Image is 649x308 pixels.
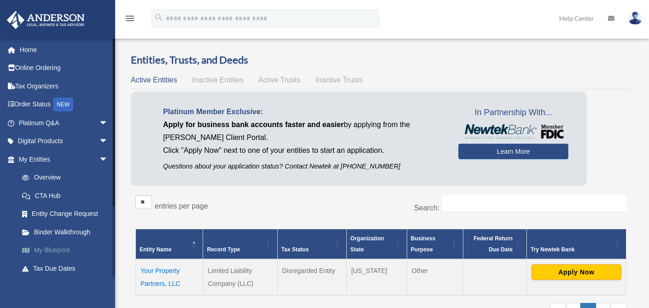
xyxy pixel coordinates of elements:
[13,205,122,223] a: Entity Change Request
[163,161,444,172] p: Questions about your application status? Contact Newtek at [PHONE_NUMBER]
[163,121,344,128] span: Apply for business bank accounts faster and easier
[99,132,117,151] span: arrow_drop_down
[6,114,122,132] a: Platinum Q&Aarrow_drop_down
[281,246,309,253] span: Tax Status
[203,259,277,295] td: Limited Liability Company (LLC)
[6,150,122,169] a: My Entitiesarrow_drop_down
[163,118,444,144] p: by applying from the [PERSON_NAME] Client Portal.
[4,11,88,29] img: Anderson Advisors Platinum Portal
[6,95,122,114] a: Order StatusNEW
[277,259,346,295] td: Disregarded Entity
[474,235,513,253] span: Federal Return Due Date
[411,235,435,253] span: Business Purpose
[458,105,568,120] span: In Partnership With...
[316,76,363,84] span: Inactive Trusts
[13,241,122,260] a: My Blueprint
[346,259,407,295] td: [US_STATE]
[163,144,444,157] p: Click "Apply Now" next to one of your entities to start an application.
[140,246,171,253] span: Entity Name
[628,12,642,25] img: User Pic
[531,244,612,255] div: Try Newtek Bank
[13,259,122,278] a: Tax Due Dates
[131,76,177,84] span: Active Entities
[6,77,122,95] a: Tax Organizers
[192,76,244,84] span: Inactive Entities
[13,186,122,205] a: CTA Hub
[124,13,135,24] i: menu
[136,259,203,295] td: Your Property Partners, LLC
[99,150,117,169] span: arrow_drop_down
[131,53,631,67] h3: Entities, Trusts, and Deeds
[6,132,122,151] a: Digital Productsarrow_drop_down
[13,169,117,187] a: Overview
[407,229,463,260] th: Business Purpose: Activate to sort
[203,229,277,260] th: Record Type: Activate to sort
[407,259,463,295] td: Other
[6,59,122,77] a: Online Ordering
[258,76,301,84] span: Active Trusts
[351,235,384,253] span: Organization State
[463,124,564,139] img: NewtekBankLogoSM.png
[277,229,346,260] th: Tax Status: Activate to sort
[53,98,73,111] div: NEW
[13,223,122,241] a: Binder Walkthrough
[6,41,122,59] a: Home
[526,229,626,260] th: Try Newtek Bank : Activate to sort
[163,105,444,118] p: Platinum Member Exclusive:
[124,16,135,24] a: menu
[414,204,439,212] label: Search:
[532,264,621,280] button: Apply Now
[155,202,208,210] label: entries per page
[346,229,407,260] th: Organization State: Activate to sort
[458,144,568,159] a: Learn More
[99,114,117,133] span: arrow_drop_down
[154,12,164,23] i: search
[136,229,203,260] th: Entity Name: Activate to invert sorting
[463,229,526,260] th: Federal Return Due Date: Activate to sort
[207,246,240,253] span: Record Type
